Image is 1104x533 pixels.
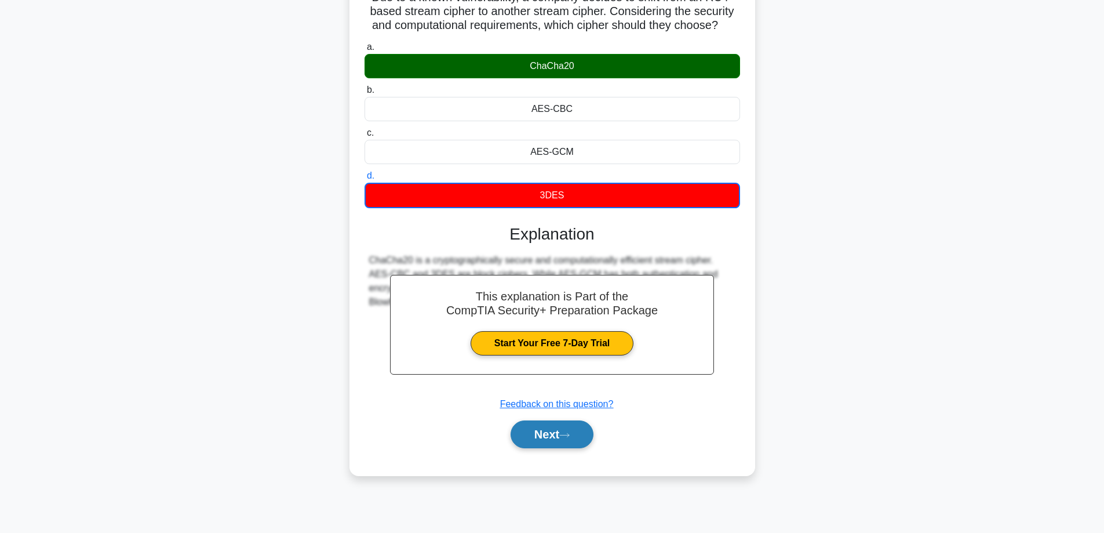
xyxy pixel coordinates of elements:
[511,420,593,448] button: Next
[365,97,740,121] div: AES-CBC
[367,128,374,137] span: c.
[471,331,633,356] a: Start Your Free 7-Day Trial
[367,85,374,95] span: b.
[371,224,733,244] h3: Explanation
[369,253,735,309] div: ChaCha20 is a cryptographically secure and computationally efficient stream cipher. AES-CBC and 3...
[365,140,740,164] div: AES-GCM
[365,54,740,78] div: ChaCha20
[500,399,614,409] a: Feedback on this question?
[367,42,374,52] span: a.
[365,183,740,208] div: 3DES
[367,171,374,180] span: d.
